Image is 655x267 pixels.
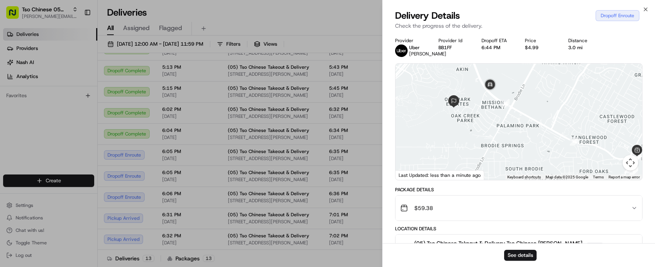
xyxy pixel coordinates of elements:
span: Pylon [78,132,95,138]
div: 3.0 mi [568,44,599,51]
a: Report a map error [608,175,640,179]
div: Last Updated: less than a minute ago [396,170,484,180]
span: Uber [409,44,420,51]
div: $4.99 [525,44,556,51]
button: $59.38 [396,196,642,221]
a: 📗Knowledge Base [5,110,63,124]
div: 13 [501,99,510,108]
p: Welcome 👋 [8,31,142,44]
div: Provider Id [438,37,469,44]
div: Distance [568,37,599,44]
a: Open this area in Google Maps (opens a new window) [397,170,423,180]
button: BB1FF [438,44,452,51]
div: 9 [629,166,638,175]
span: Delivery Details [395,9,460,22]
input: Clear [20,50,129,59]
a: 💻API Documentation [63,110,129,124]
button: Keyboard shortcuts [507,174,541,180]
span: $59.38 [414,204,433,212]
img: Nash [8,8,23,23]
div: Dropoff ETA [481,37,512,44]
span: API Documentation [74,113,125,121]
p: Check the progress of the delivery. [395,22,642,30]
div: Package Details [395,187,642,193]
button: Map camera controls [623,155,638,171]
span: Knowledge Base [16,113,60,121]
div: Location Details [395,226,642,232]
img: uber-new-logo.jpeg [395,44,408,57]
div: Price [525,37,556,44]
div: We're available if you need us! [27,82,99,89]
div: 📗 [8,114,14,120]
button: Start new chat [133,77,142,86]
div: Provider [395,37,426,44]
img: Google [397,170,423,180]
div: Start new chat [27,75,128,82]
a: Terms (opens in new tab) [593,175,604,179]
span: Map data ©2025 Google [546,175,588,179]
a: Powered byPylon [55,132,95,138]
div: 6:44 PM [481,44,512,51]
button: See details [504,250,537,261]
div: 12 [570,137,578,146]
img: 1736555255976-a54dd68f-1ca7-489b-9aae-adbdc363a1c4 [8,75,22,89]
div: 💻 [66,114,72,120]
span: [PERSON_NAME] [409,51,446,57]
span: (05) Tso Chinese Takeout & Delivery Tso Chinese [PERSON_NAME] Manager [414,239,584,255]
